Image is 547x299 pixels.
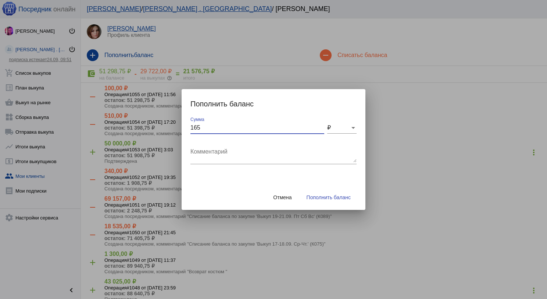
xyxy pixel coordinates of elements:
[267,191,297,204] button: Отмена
[307,194,351,200] span: Пополнить баланс
[301,191,357,204] button: Пополнить баланс
[327,124,331,131] span: ₽
[190,98,357,110] h2: Пополнить баланс
[273,194,292,200] span: Отмена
